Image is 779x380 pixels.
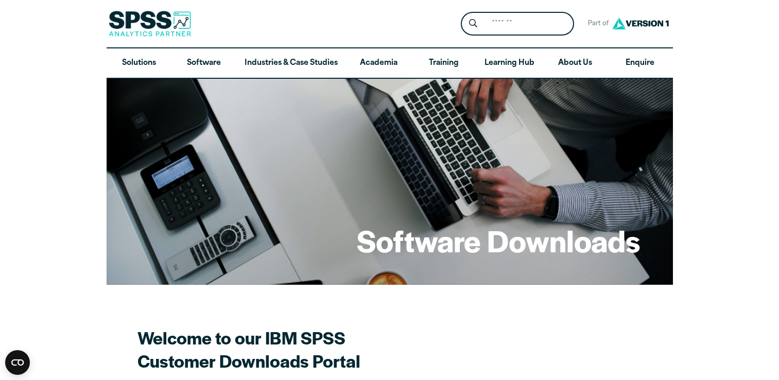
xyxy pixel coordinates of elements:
[608,48,672,78] a: Enquire
[411,48,476,78] a: Training
[107,48,673,78] nav: Desktop version of site main menu
[357,220,640,261] h1: Software Downloads
[109,11,191,37] img: SPSS Analytics Partner
[543,48,608,78] a: About Us
[476,48,543,78] a: Learning Hub
[171,48,236,78] a: Software
[137,326,498,372] h2: Welcome to our IBM SPSS Customer Downloads Portal
[582,16,610,31] span: Part of
[610,14,671,33] img: Version1 Logo
[236,48,346,78] a: Industries & Case Studies
[5,350,30,375] button: Open CMP widget
[346,48,411,78] a: Academia
[107,48,171,78] a: Solutions
[469,19,477,28] svg: Search magnifying glass icon
[463,14,482,33] button: Search magnifying glass icon
[461,12,574,36] form: Site Header Search Form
